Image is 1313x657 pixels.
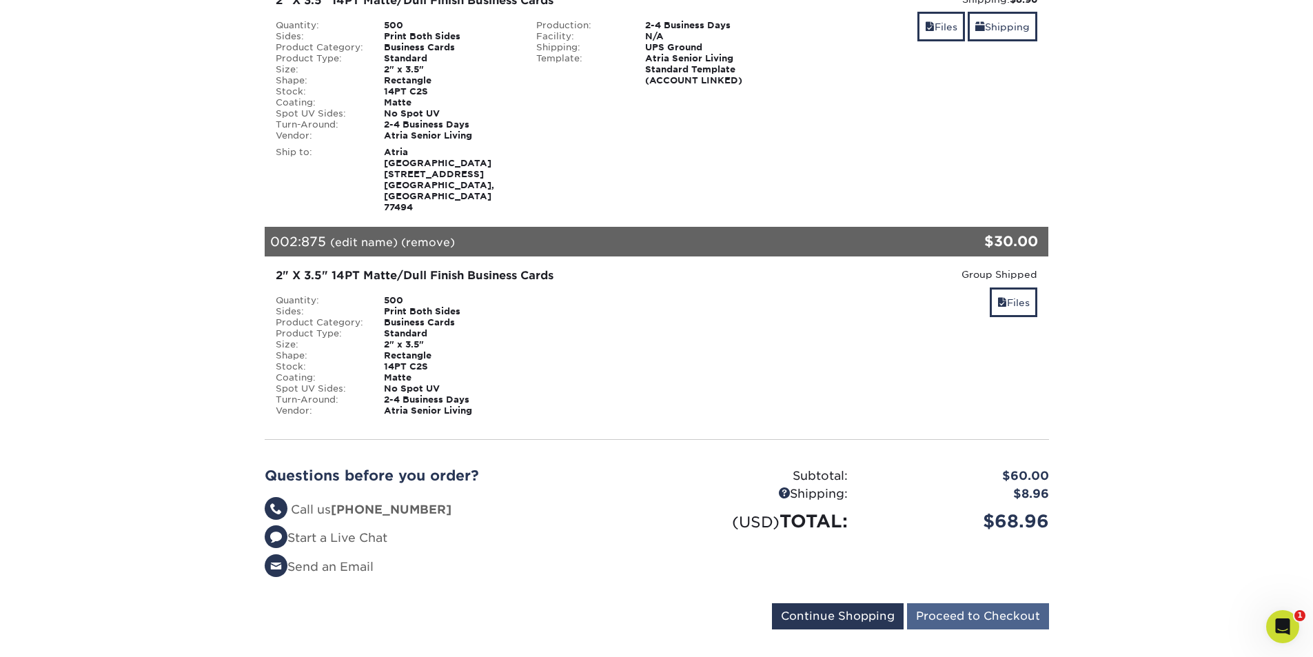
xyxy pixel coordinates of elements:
div: 2" X 3.5" 14PT Matte/Dull Finish Business Cards [276,267,777,284]
div: 2-4 Business Days [374,119,526,130]
div: 14PT C2S [374,86,526,97]
a: Start a Live Chat [265,531,387,545]
div: Rectangle [374,350,526,361]
div: Atria Senior Living Standard Template (ACCOUNT LINKED) [635,53,787,86]
div: 2" x 3.5" [374,64,526,75]
div: Production: [526,20,635,31]
div: Turn-Around: [265,394,374,405]
div: Shipping: [657,485,858,503]
div: Spot UV Sides: [265,383,374,394]
a: Send an Email [265,560,374,574]
div: Sides: [265,306,374,317]
div: $30.00 [918,231,1039,252]
div: No Spot UV [374,383,526,394]
small: (USD) [732,513,780,531]
a: Shipping [968,12,1037,41]
div: Rectangle [374,75,526,86]
div: Print Both Sides [374,306,526,317]
div: N/A [635,31,787,42]
a: (edit name) [330,236,398,249]
div: 500 [374,295,526,306]
div: Print Both Sides [374,31,526,42]
div: Vendor: [265,405,374,416]
div: Product Category: [265,42,374,53]
iframe: Google Customer Reviews [3,615,117,652]
div: Coating: [265,372,374,383]
div: Matte [374,372,526,383]
div: Sides: [265,31,374,42]
div: Spot UV Sides: [265,108,374,119]
div: Matte [374,97,526,108]
div: Business Cards [374,317,526,328]
div: Atria Senior Living [374,130,526,141]
div: Size: [265,339,374,350]
div: Quantity: [265,20,374,31]
div: Atria Senior Living [374,405,526,416]
div: Stock: [265,361,374,372]
div: UPS Ground [635,42,787,53]
span: files [925,21,935,32]
li: Call us [265,501,647,519]
div: 2" x 3.5" [374,339,526,350]
div: $68.96 [858,508,1059,534]
span: 875 [301,234,326,249]
input: Continue Shopping [772,603,904,629]
a: Files [990,287,1037,317]
div: Coating: [265,97,374,108]
h2: Questions before you order? [265,467,647,484]
div: Product Type: [265,328,374,339]
div: Stock: [265,86,374,97]
div: Quantity: [265,295,374,306]
div: 2-4 Business Days [374,394,526,405]
strong: [PHONE_NUMBER] [331,503,451,516]
a: (remove) [401,236,455,249]
strong: Atria [GEOGRAPHIC_DATA] [STREET_ADDRESS] [GEOGRAPHIC_DATA], [GEOGRAPHIC_DATA] 77494 [384,147,494,212]
div: Standard [374,328,526,339]
div: 2-4 Business Days [635,20,787,31]
div: Shape: [265,75,374,86]
div: 500 [374,20,526,31]
div: 002: [265,227,918,257]
div: Facility: [526,31,635,42]
div: Vendor: [265,130,374,141]
div: Product Category: [265,317,374,328]
a: Files [917,12,965,41]
input: Proceed to Checkout [907,603,1049,629]
div: $60.00 [858,467,1059,485]
span: 1 [1294,610,1305,621]
div: Shipping: [526,42,635,53]
div: Business Cards [374,42,526,53]
span: shipping [975,21,985,32]
div: Standard [374,53,526,64]
div: Template: [526,53,635,86]
span: files [997,297,1007,308]
div: Size: [265,64,374,75]
div: Turn-Around: [265,119,374,130]
div: 14PT C2S [374,361,526,372]
div: Ship to: [265,147,374,213]
div: $8.96 [858,485,1059,503]
div: Product Type: [265,53,374,64]
div: Subtotal: [657,467,858,485]
iframe: Intercom live chat [1266,610,1299,643]
div: Shape: [265,350,374,361]
div: No Spot UV [374,108,526,119]
div: TOTAL: [657,508,858,534]
div: Group Shipped [797,267,1038,281]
